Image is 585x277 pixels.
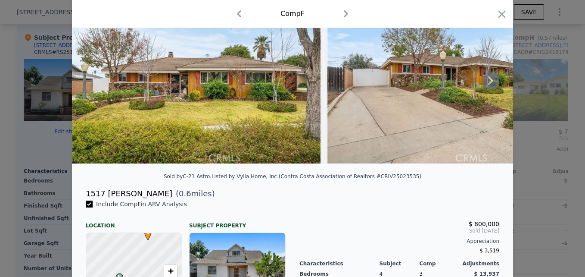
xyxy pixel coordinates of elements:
[280,9,305,19] div: Comp F
[142,229,147,234] div: •
[93,201,190,208] span: Include Comp F in ARV Analysis
[86,188,172,200] div: 1517 [PERSON_NAME]
[474,271,499,277] span: $ 13,937
[419,260,459,267] div: Comp
[212,173,421,179] div: Listed by Vylla Home, Inc. (Contra Costa Association of Realtors #CRIV25023535)
[164,173,212,179] div: Sold by C-21 Astro .
[179,189,191,198] span: 0.6
[299,227,499,234] span: Sold [DATE]
[172,188,215,200] span: ( miles)
[168,265,174,276] span: +
[86,215,182,229] div: Location
[299,238,499,245] div: Appreciation
[189,215,286,229] div: Subject Property
[479,248,499,254] span: $ 3,519
[459,260,499,267] div: Adjustments
[469,220,499,227] span: $ 800,000
[299,260,380,267] div: Characteristics
[380,260,420,267] div: Subject
[419,271,423,277] span: 3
